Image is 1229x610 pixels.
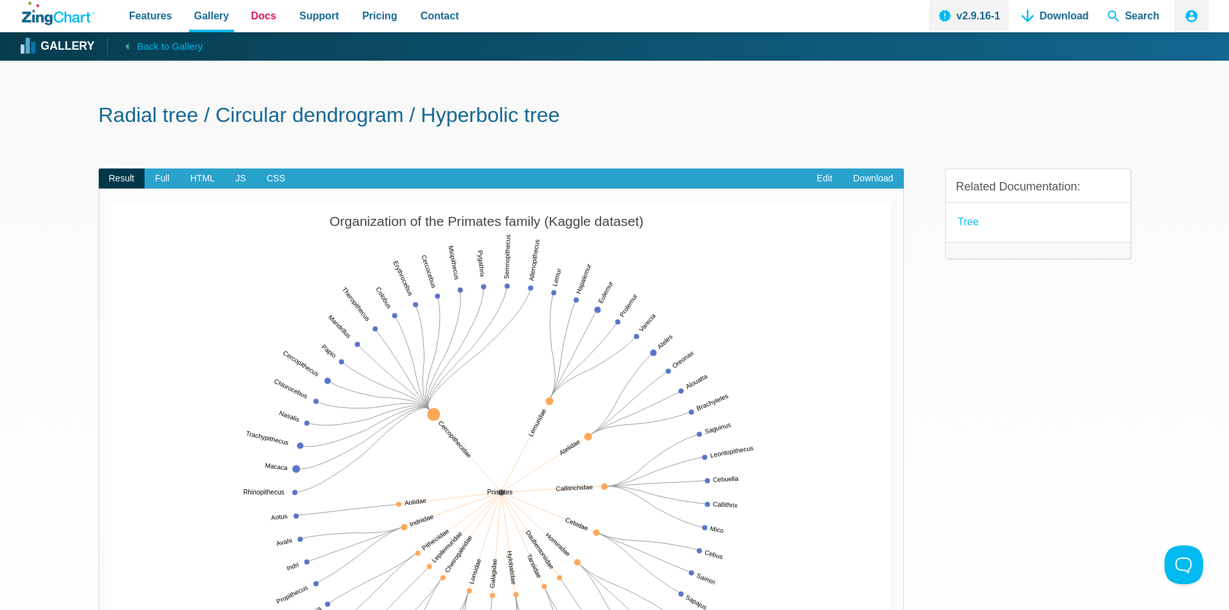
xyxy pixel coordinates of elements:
[129,7,172,25] span: Features
[421,7,459,25] span: Contact
[41,41,94,52] strong: Gallery
[256,168,295,189] span: CSS
[806,168,843,189] a: Edit
[194,7,229,25] span: Gallery
[225,168,256,189] span: JS
[22,37,94,56] a: Gallery
[956,179,1120,194] h3: Related Documentation:
[145,168,180,189] span: Full
[843,168,903,189] a: Download
[1164,545,1203,584] iframe: Toggle Customer Support
[107,37,203,55] a: Back to Gallery
[362,7,397,25] span: Pricing
[99,102,1131,131] h1: Radial tree / Circular dendrogram / Hyperbolic tree
[299,7,339,25] span: Support
[180,168,225,189] span: HTML
[99,168,145,189] span: Result
[958,213,979,230] a: tree
[22,1,95,25] a: ZingChart Logo. Click to return to the homepage
[137,38,203,55] span: Back to Gallery
[251,7,276,25] span: Docs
